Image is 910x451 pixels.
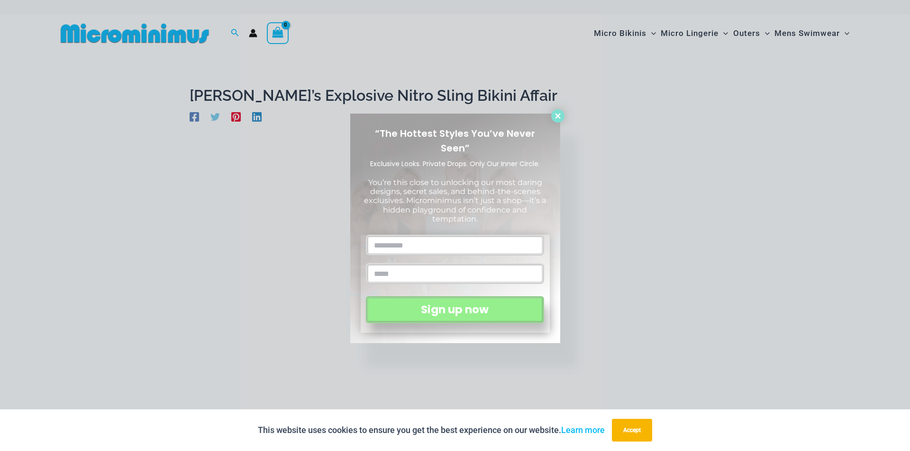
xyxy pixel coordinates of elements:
[364,178,546,223] span: You’re this close to unlocking our most daring designs, secret sales, and behind-the-scenes exclu...
[375,127,535,155] span: “The Hottest Styles You’ve Never Seen”
[258,423,605,437] p: This website uses cookies to ensure you get the best experience on our website.
[561,425,605,435] a: Learn more
[612,419,652,442] button: Accept
[551,109,564,123] button: Close
[370,159,540,168] span: Exclusive Looks. Private Drops. Only Our Inner Circle.
[366,296,544,323] button: Sign up now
